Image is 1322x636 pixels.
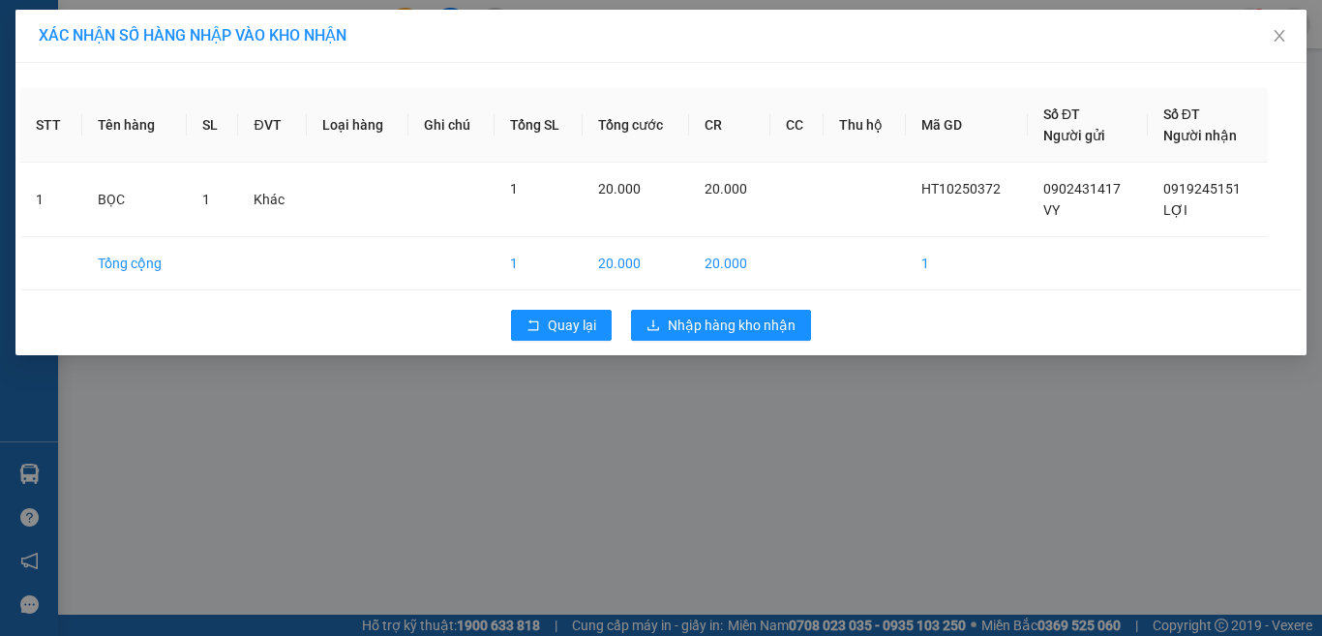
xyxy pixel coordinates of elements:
span: 20.000 [705,181,747,197]
span: Quay lại [548,315,596,336]
th: Loại hàng [307,88,408,163]
span: Số ĐT [1163,106,1200,122]
th: Tổng cước [583,88,688,163]
th: Ghi chú [408,88,494,163]
th: ĐVT [238,88,307,163]
td: BỌC [82,163,187,237]
button: Close [1252,10,1307,64]
th: CC [770,88,824,163]
span: HT10250372 [921,181,1001,197]
th: SL [187,88,238,163]
span: download [646,318,660,334]
th: STT [20,88,82,163]
td: Tổng cộng [82,237,187,290]
th: Mã GD [906,88,1028,163]
span: VY [1043,202,1060,218]
th: CR [689,88,770,163]
td: 1 [906,237,1028,290]
span: Người gửi [1043,128,1105,143]
span: 1 [510,181,518,197]
td: 20.000 [583,237,688,290]
span: Số ĐT [1043,106,1080,122]
td: 1 [495,237,584,290]
span: Nhập hàng kho nhận [668,315,796,336]
span: 1 [202,192,210,207]
th: Tổng SL [495,88,584,163]
td: 1 [20,163,82,237]
button: rollbackQuay lại [511,310,612,341]
th: Thu hộ [824,88,906,163]
th: Tên hàng [82,88,187,163]
span: 20.000 [598,181,641,197]
span: 0919245151 [1163,181,1241,197]
span: LỢI [1163,202,1187,218]
td: 20.000 [689,237,770,290]
button: downloadNhập hàng kho nhận [631,310,811,341]
span: Người nhận [1163,128,1237,143]
span: XÁC NHẬN SỐ HÀNG NHẬP VÀO KHO NHẬN [39,26,346,45]
span: close [1272,28,1287,44]
span: rollback [526,318,540,334]
span: 0902431417 [1043,181,1121,197]
td: Khác [238,163,307,237]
